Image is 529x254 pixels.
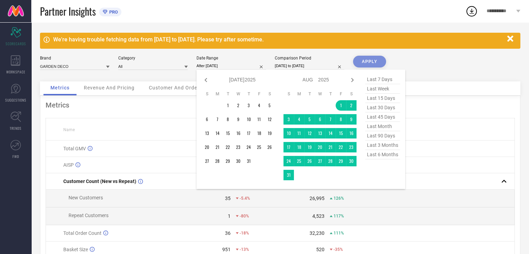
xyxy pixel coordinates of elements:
span: last 15 days [365,94,400,103]
div: 26,995 [310,196,324,201]
td: Sat Jul 26 2025 [264,142,275,152]
td: Mon Jul 07 2025 [212,114,223,125]
td: Thu Jul 24 2025 [243,142,254,152]
th: Tuesday [223,91,233,97]
div: 1 [228,213,231,219]
span: last 3 months [365,141,400,150]
th: Saturday [264,91,275,97]
div: 4,523 [312,213,324,219]
span: -35% [334,247,343,252]
td: Fri Aug 08 2025 [336,114,346,125]
td: Fri Jul 11 2025 [254,114,264,125]
div: Metrics [46,101,515,109]
div: Category [118,56,188,61]
div: 36 [225,230,231,236]
span: 117% [334,214,344,219]
td: Wed Jul 23 2025 [233,142,243,152]
td: Fri Aug 22 2025 [336,142,346,152]
th: Thursday [325,91,336,97]
td: Wed Aug 27 2025 [315,156,325,166]
span: last month [365,122,400,131]
div: Open download list [465,5,478,17]
span: 111% [334,231,344,236]
div: Comparison Period [275,56,344,61]
div: Brand [40,56,110,61]
div: 520 [316,247,324,252]
td: Sun Jul 27 2025 [202,156,212,166]
td: Sat Aug 30 2025 [346,156,356,166]
td: Mon Aug 11 2025 [294,128,304,138]
td: Sat Aug 23 2025 [346,142,356,152]
td: Mon Aug 04 2025 [294,114,304,125]
td: Wed Jul 16 2025 [233,128,243,138]
td: Sun Aug 10 2025 [283,128,294,138]
td: Sun Jul 20 2025 [202,142,212,152]
td: Thu Aug 14 2025 [325,128,336,138]
td: Mon Aug 18 2025 [294,142,304,152]
td: Fri Jul 18 2025 [254,128,264,138]
th: Monday [212,91,223,97]
div: We're having trouble fetching data from [DATE] to [DATE]. Please try after sometime. [53,36,504,43]
th: Wednesday [315,91,325,97]
span: Name [63,127,75,132]
td: Sun Aug 31 2025 [283,170,294,180]
span: last week [365,84,400,94]
div: 32,230 [310,230,324,236]
td: Thu Jul 10 2025 [243,114,254,125]
span: last 7 days [365,75,400,84]
input: Select date range [197,62,266,70]
div: Next month [348,76,356,84]
td: Sat Aug 09 2025 [346,114,356,125]
span: -18% [240,231,249,236]
span: Repeat Customers [69,213,109,218]
td: Sun Aug 24 2025 [283,156,294,166]
td: Thu Jul 17 2025 [243,128,254,138]
span: Customer And Orders [149,85,202,90]
th: Monday [294,91,304,97]
td: Fri Aug 29 2025 [336,156,346,166]
td: Mon Aug 25 2025 [294,156,304,166]
span: Basket Size [63,247,88,252]
span: 126% [334,196,344,201]
td: Sat Jul 05 2025 [264,100,275,111]
td: Mon Jul 14 2025 [212,128,223,138]
td: Thu Aug 07 2025 [325,114,336,125]
span: SUGGESTIONS [5,97,26,103]
th: Tuesday [304,91,315,97]
td: Sun Aug 03 2025 [283,114,294,125]
td: Thu Aug 21 2025 [325,142,336,152]
td: Sun Aug 17 2025 [283,142,294,152]
span: last 90 days [365,131,400,141]
td: Tue Aug 19 2025 [304,142,315,152]
span: WORKSPACE [6,69,25,74]
span: last 30 days [365,103,400,112]
th: Sunday [202,91,212,97]
div: Date Range [197,56,266,61]
td: Tue Aug 12 2025 [304,128,315,138]
td: Tue Jul 08 2025 [223,114,233,125]
span: FWD [13,154,19,159]
td: Tue Aug 26 2025 [304,156,315,166]
td: Wed Jul 30 2025 [233,156,243,166]
td: Sun Jul 13 2025 [202,128,212,138]
span: Total GMV [63,146,86,151]
span: SCORECARDS [6,41,26,46]
td: Wed Aug 06 2025 [315,114,325,125]
span: -80% [240,214,249,219]
span: PRO [107,9,118,15]
td: Tue Aug 05 2025 [304,114,315,125]
span: -13% [240,247,249,252]
td: Sat Aug 16 2025 [346,128,356,138]
span: Customer Count (New vs Repeat) [63,178,136,184]
td: Tue Jul 01 2025 [223,100,233,111]
div: 35 [225,196,231,201]
span: TRENDS [10,126,22,131]
td: Tue Jul 22 2025 [223,142,233,152]
th: Wednesday [233,91,243,97]
td: Wed Jul 02 2025 [233,100,243,111]
th: Friday [254,91,264,97]
td: Mon Jul 21 2025 [212,142,223,152]
td: Sat Jul 12 2025 [264,114,275,125]
span: Metrics [50,85,70,90]
div: 951 [222,247,231,252]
